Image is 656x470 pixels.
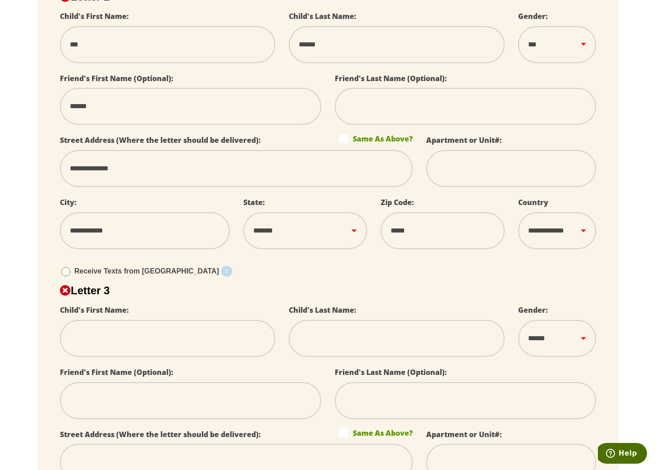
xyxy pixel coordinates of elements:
label: City: [60,197,77,207]
label: Same As Above? [339,134,413,143]
label: Friend's Last Name (Optional): [335,367,447,377]
label: Zip Code: [381,197,414,207]
h2: Letter 3 [60,284,596,297]
label: Child's First Name: [60,305,129,315]
label: Friend's First Name (Optional): [60,367,173,377]
label: Child's Last Name: [289,11,356,21]
label: Child's Last Name: [289,305,356,315]
label: Child's First Name: [60,11,129,21]
label: Country [518,197,548,207]
iframe: Opens a widget where you can find more information [598,443,647,465]
span: Receive Texts from [GEOGRAPHIC_DATA] [74,267,219,275]
label: Gender: [518,305,548,315]
label: Gender: [518,11,548,21]
label: Same As Above? [339,428,413,437]
label: Apartment or Unit#: [426,135,502,145]
label: Friend's First Name (Optional): [60,73,173,83]
label: Apartment or Unit#: [426,429,502,439]
label: State: [243,197,265,207]
label: Friend's Last Name (Optional): [335,73,447,83]
label: Street Address (Where the letter should be delivered): [60,135,261,145]
label: Street Address (Where the letter should be delivered): [60,429,261,439]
